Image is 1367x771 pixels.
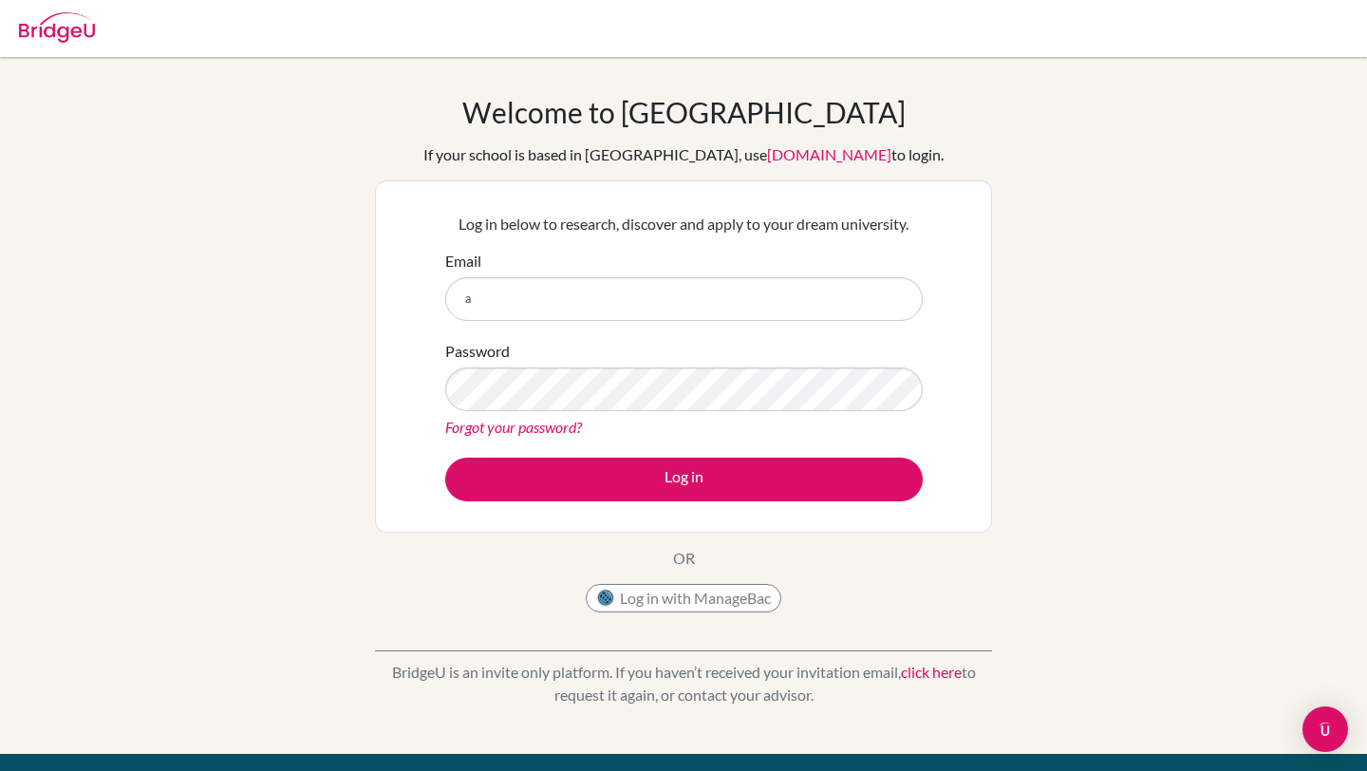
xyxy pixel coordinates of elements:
[586,584,781,612] button: Log in with ManageBac
[767,145,891,163] a: [DOMAIN_NAME]
[445,250,481,273] label: Email
[445,418,582,436] a: Forgot your password?
[19,12,95,43] img: Bridge-U
[445,213,923,235] p: Log in below to research, discover and apply to your dream university.
[673,547,695,570] p: OR
[462,95,906,129] h1: Welcome to [GEOGRAPHIC_DATA]
[445,458,923,501] button: Log in
[423,143,944,166] div: If your school is based in [GEOGRAPHIC_DATA], use to login.
[375,661,992,706] p: BridgeU is an invite only platform. If you haven’t received your invitation email, to request it ...
[1302,706,1348,752] div: Open Intercom Messenger
[445,340,510,363] label: Password
[901,663,962,681] a: click here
